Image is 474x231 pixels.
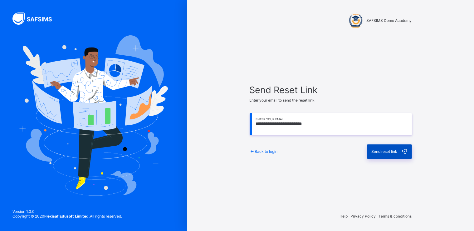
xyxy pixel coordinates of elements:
[19,35,168,195] img: Hero Image
[372,149,398,154] span: Send reset link
[250,84,412,95] span: Send Reset Link
[12,214,122,218] span: Copyright © 2020 All rights reserved.
[255,149,277,154] span: Back to login
[367,18,412,23] span: SAFSIMS Demo Academy
[379,214,412,218] span: Terms & conditions
[250,149,278,154] a: Back to login
[44,214,90,218] strong: Flexisaf Edusoft Limited.
[351,214,376,218] span: Privacy Policy
[12,13,59,25] img: SAFSIMS Logo
[348,13,364,28] img: SAFSIMS Demo Academy
[12,209,122,214] span: Version 1.0.0
[340,214,348,218] span: Help
[250,98,315,103] span: Enter your email to send the reset link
